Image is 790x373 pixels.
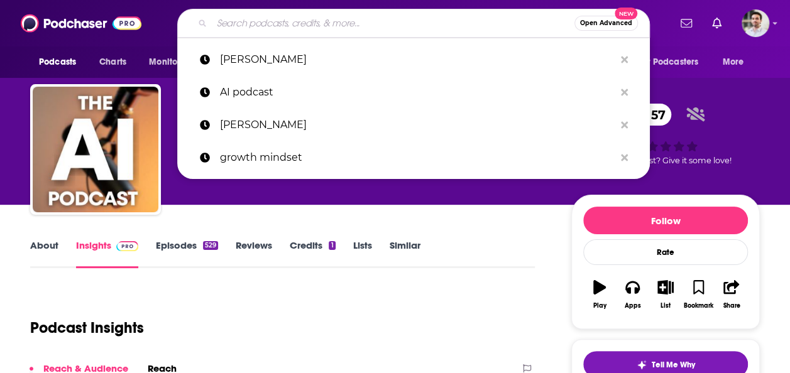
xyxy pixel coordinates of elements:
[99,53,126,71] span: Charts
[583,239,748,265] div: Rate
[652,360,695,370] span: Tell Me Why
[177,9,650,38] div: Search podcasts, credits, & more...
[30,239,58,268] a: About
[39,53,76,71] span: Podcasts
[140,50,210,74] button: open menu
[91,50,134,74] a: Charts
[290,239,335,268] a: Credits1
[212,13,574,33] input: Search podcasts, credits, & more...
[149,53,194,71] span: Monitoring
[684,302,713,310] div: Bookmark
[661,302,671,310] div: List
[715,272,748,317] button: Share
[177,76,650,109] a: AI podcast
[580,20,632,26] span: Open Advanced
[177,141,650,174] a: growth mindset
[220,109,615,141] p: dave march
[649,272,682,317] button: List
[33,87,158,212] img: The AI Podcast
[116,241,138,251] img: Podchaser Pro
[630,50,716,74] button: open menu
[156,239,218,268] a: Episodes529
[353,239,372,268] a: Lists
[723,53,744,71] span: More
[583,207,748,234] button: Follow
[639,104,672,126] span: 57
[600,156,732,165] span: Good podcast? Give it some love!
[615,8,637,19] span: New
[616,272,649,317] button: Apps
[30,318,144,337] h1: Podcast Insights
[707,13,727,34] a: Show notifications dropdown
[723,302,740,310] div: Share
[676,13,697,34] a: Show notifications dropdown
[593,302,606,310] div: Play
[583,272,616,317] button: Play
[203,241,218,250] div: 529
[30,50,92,74] button: open menu
[177,43,650,76] a: [PERSON_NAME]
[21,11,141,35] img: Podchaser - Follow, Share and Rate Podcasts
[220,141,615,174] p: growth mindset
[638,53,698,71] span: For Podcasters
[571,95,760,173] div: 57Good podcast? Give it some love!
[742,9,769,37] img: User Profile
[236,239,272,268] a: Reviews
[682,272,715,317] button: Bookmark
[714,50,760,74] button: open menu
[177,109,650,141] a: [PERSON_NAME]
[637,360,647,370] img: tell me why sparkle
[220,76,615,109] p: AI podcast
[329,241,335,250] div: 1
[574,16,638,31] button: Open AdvancedNew
[390,239,420,268] a: Similar
[220,43,615,76] p: chad durfee
[742,9,769,37] button: Show profile menu
[76,239,138,268] a: InsightsPodchaser Pro
[742,9,769,37] span: Logged in as sam_beutlerink
[625,302,641,310] div: Apps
